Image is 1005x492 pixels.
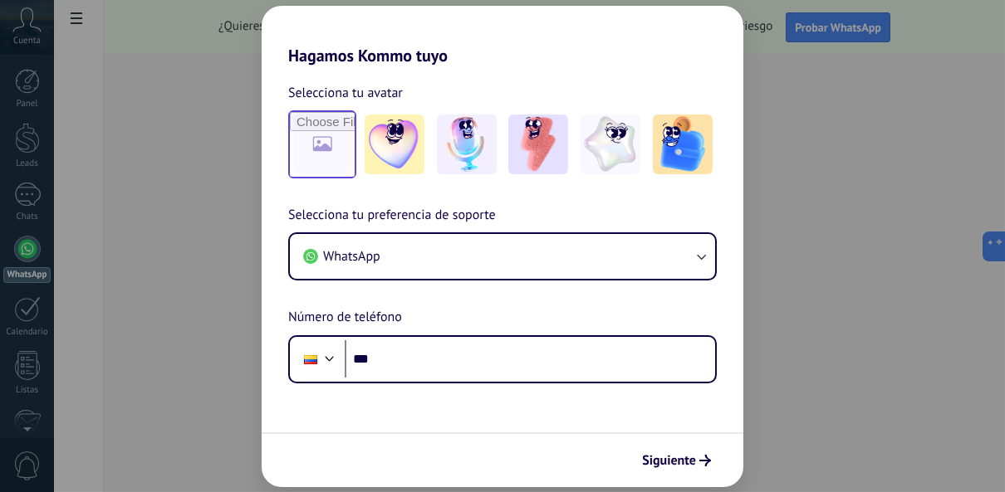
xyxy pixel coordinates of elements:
[295,342,326,377] div: Colombia: + 57
[262,6,743,66] h2: Hagamos Kommo tuyo
[508,114,568,174] img: -3.jpeg
[288,82,403,104] span: Selecciona tu avatar
[288,205,496,227] span: Selecciona tu preferencia de soporte
[323,248,380,265] span: WhatsApp
[581,114,640,174] img: -4.jpeg
[437,114,497,174] img: -2.jpeg
[635,446,718,475] button: Siguiente
[365,114,424,174] img: -1.jpeg
[290,234,715,279] button: WhatsApp
[288,307,402,329] span: Número de teléfono
[642,455,696,466] span: Siguiente
[653,114,713,174] img: -5.jpeg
